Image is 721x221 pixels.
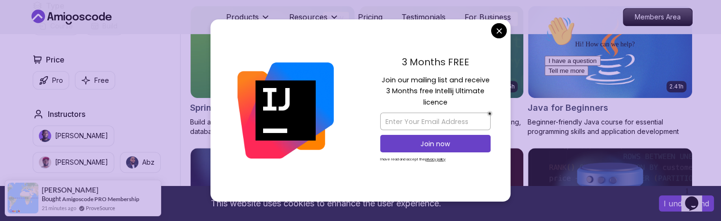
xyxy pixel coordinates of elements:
a: For Business [465,11,511,23]
img: :wave: [4,4,34,34]
iframe: chat widget [541,12,712,178]
span: Hi! How can we help? [4,28,94,35]
img: instructor img [39,156,51,168]
img: provesource social proof notification image [8,183,38,213]
img: instructor img [39,130,51,142]
p: Free [94,76,109,85]
p: Beginner-friendly Java course for essential programming skills and application development [528,117,693,136]
button: Free [75,71,115,89]
span: Bought [42,195,61,203]
p: Abz [142,158,155,167]
button: I have a question [4,44,60,53]
button: Resources [289,11,339,30]
div: This website uses cookies to enhance the user experience. [7,193,645,214]
img: Java for Beginners card [528,6,692,98]
iframe: chat widget [681,183,712,212]
p: Products [226,11,259,23]
p: [PERSON_NAME] [55,158,108,167]
img: instructor img [126,156,138,168]
p: Pro [52,76,63,85]
p: Members Area [623,9,692,26]
div: 👋Hi! How can we help?I have a questionTell me more [4,4,174,63]
a: Amigoscode PRO Membership [62,195,139,203]
a: Testimonials [402,11,446,23]
h2: Instructors [48,108,85,120]
a: Spring Boot for Beginners card1.67hNEWSpring Boot for BeginnersBuild a CRUD API with Spring Boot ... [190,6,355,136]
span: 21 minutes ago [42,204,76,212]
h2: Spring Boot for Beginners [190,101,299,115]
button: Pro [33,71,69,89]
p: Build a CRUD API with Spring Boot and PostgreSQL database using Spring Data JPA and Spring AI [190,117,355,136]
button: instructor imgAbz [120,152,161,173]
img: Spring Boot for Beginners card [191,6,355,98]
a: Members Area [623,8,693,26]
h2: Java for Beginners [528,101,608,115]
span: [PERSON_NAME] [42,186,99,194]
p: Resources [289,11,328,23]
button: Accept cookies [659,195,714,212]
h2: Price [46,54,64,65]
button: Products [226,11,270,30]
button: instructor img[PERSON_NAME] [33,125,114,146]
p: [PERSON_NAME] [55,131,108,141]
a: Java for Beginners card2.41hJava for BeginnersBeginner-friendly Java course for essential program... [528,6,693,136]
a: Pricing [358,11,383,23]
button: instructor img[PERSON_NAME] [33,152,114,173]
a: ProveSource [86,204,115,212]
button: Tell me more [4,53,47,63]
